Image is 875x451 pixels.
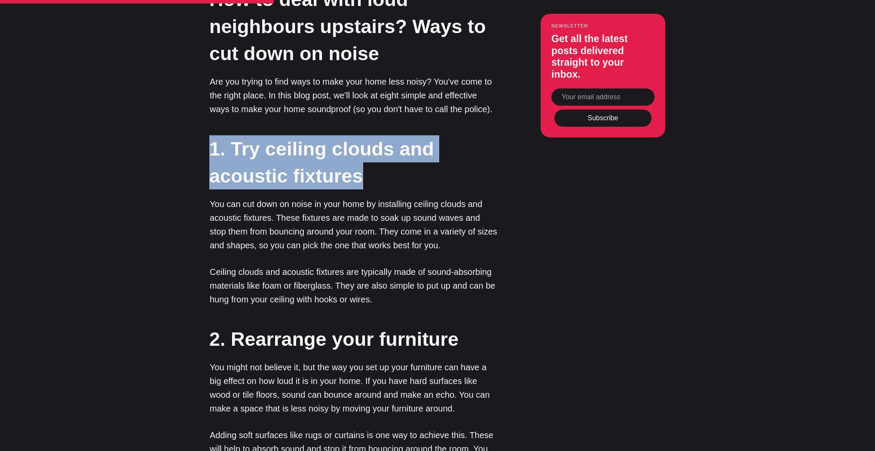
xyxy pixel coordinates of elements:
[551,23,655,28] small: Newsletter
[210,265,498,306] p: Ceiling clouds and acoustic fixtures are typically made of sound-absorbing materials like foam or...
[209,326,497,353] h2: 2. Rearrange your furniture
[209,135,497,189] h2: 1. Try ceiling clouds and acoustic fixtures
[554,109,652,126] button: Subscribe
[551,33,655,80] h3: Get all the latest posts delivered straight to your inbox.
[210,360,498,415] p: You might not believe it, but the way you set up your furniture can have a big effect on how loud...
[210,197,498,252] p: You can cut down on noise in your home by installing ceiling clouds and acoustic fixtures. These ...
[210,75,498,116] p: Are you trying to find ways to make your home less noisy? You've come to the right place. In this...
[551,88,655,106] input: Your email address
